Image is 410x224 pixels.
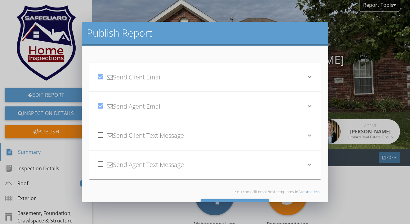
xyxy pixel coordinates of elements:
div: Send Client Email [97,67,305,88]
p: You can edit email/text templates in . [89,189,320,194]
div: Send All [201,199,270,216]
i: keyboard_arrow_down [306,132,313,139]
div: Send Client Text Message [97,125,305,146]
a: Automation [298,189,320,195]
h2: Publish Report [87,27,323,39]
div: Cancel [141,199,200,216]
i: keyboard_arrow_down [306,161,313,168]
i: keyboard_arrow_down [306,102,313,110]
i: keyboard_arrow_down [306,73,313,81]
div: Send Agent Text Message [97,154,305,175]
div: Send Agent Email [97,96,305,117]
